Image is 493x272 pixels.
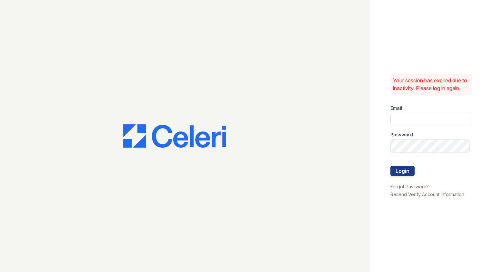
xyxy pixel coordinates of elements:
a: Forgot Password? [390,184,429,189]
label: Password [390,131,413,138]
a: Resend Verify Account Information [390,192,464,197]
label: Email [390,105,402,111]
img: CE_Logo_Blue-a8612792a0a2168367f1c8372b55b34899dd931a85d93a1a3d3e32e68fde9ad4.png [123,124,226,148]
button: Login [390,166,415,176]
p: Your session has expired due to inactivity. Please log in again. [393,77,470,92]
